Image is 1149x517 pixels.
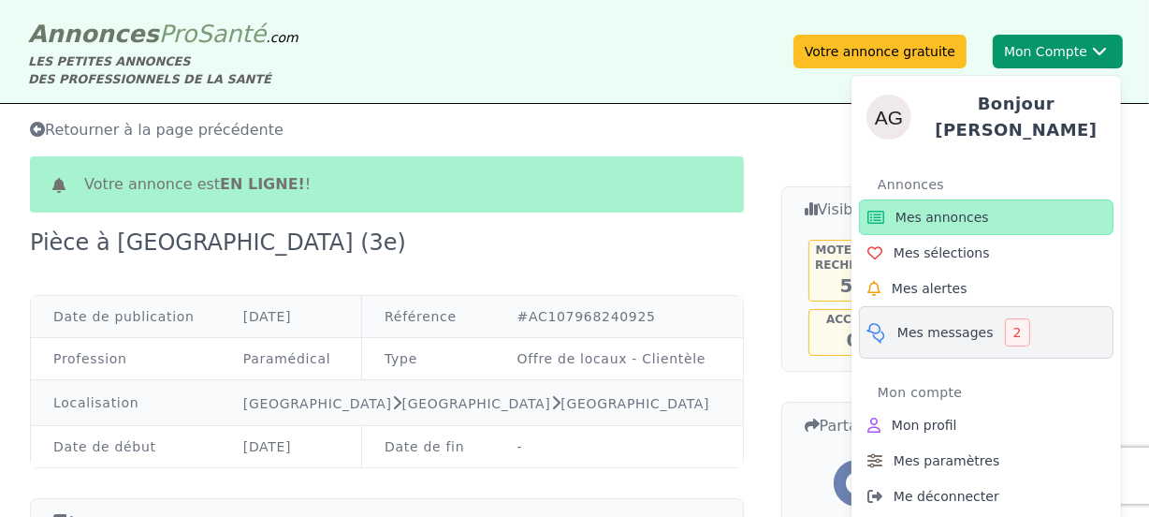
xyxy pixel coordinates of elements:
div: Annonces [878,170,1113,199]
i: Retourner à la liste [30,122,45,137]
span: Mes paramètres [894,451,999,470]
img: andrea [866,95,911,140]
a: Mes paramètres [859,443,1113,479]
b: en ligne! [220,175,305,193]
td: Date de début [31,426,221,468]
span: Pro [159,20,197,48]
span: Mes alertes [892,279,967,298]
h3: Visibilité de l'annonce... [805,199,1096,221]
td: [DATE] [221,296,362,338]
td: Date de publication [31,296,221,338]
div: Mon compte [878,377,1113,407]
span: Me déconnecter [894,487,999,506]
td: Localisation [31,380,221,426]
a: Offre de locaux - Clientèle [517,351,706,366]
span: Mes annonces [895,208,989,227]
span: Annonces [28,20,159,48]
div: LES PETITES ANNONCES DES PROFESSIONNELS DE LA SANTÉ [28,52,298,88]
a: [GEOGRAPHIC_DATA] [243,396,392,411]
div: 2 [1005,318,1030,347]
span: 54 [840,274,866,297]
span: Votre annonce est ! [84,173,311,196]
span: Mes sélections [894,244,990,262]
td: [DATE] [221,426,362,468]
a: AnnoncesProSanté.com [28,20,298,48]
span: .com [266,30,298,45]
div: Pièce à [GEOGRAPHIC_DATA] (3e) [30,228,417,258]
a: Mon profil [859,407,1113,443]
h5: Moteur de recherche [811,243,895,273]
button: Mon CompteandreaBonjour [PERSON_NAME]AnnoncesMes annoncesMes sélectionsMes alertesMes messages2Mo... [993,35,1123,68]
td: Référence [362,296,495,338]
a: [GEOGRAPHIC_DATA] [560,396,709,411]
a: Votre annonce gratuite [793,35,967,68]
a: Mes messages2 [859,306,1113,359]
span: Retourner à la page précédente [30,121,284,139]
td: #AC107968240925 [495,296,743,338]
a: Mes sélections [859,235,1113,271]
span: Santé [196,20,266,48]
h5: Accueil [811,312,895,327]
a: Mes alertes [859,271,1113,306]
a: Mes annonces [859,199,1113,235]
td: Date de fin [362,426,495,468]
a: Partager l'annonce sur Facebook [834,460,880,507]
span: Mon profil [892,416,957,435]
a: [GEOGRAPHIC_DATA] [402,396,551,411]
td: Profession [31,338,221,380]
td: Type [362,338,495,380]
td: - [495,426,743,468]
span: 0 [847,329,860,351]
h4: Bonjour [PERSON_NAME] [926,91,1106,143]
span: Mes messages [897,323,994,342]
a: Me déconnecter [859,479,1113,514]
a: Paramédical [243,351,331,366]
h3: Partager cette annonce... [805,414,1096,437]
